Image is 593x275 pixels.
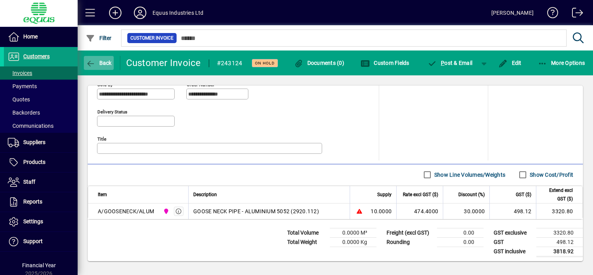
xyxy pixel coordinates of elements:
a: Suppliers [4,133,78,152]
span: Payments [8,83,37,89]
span: Discount (%) [458,190,485,199]
td: 498.12 [489,204,536,219]
span: Support [23,238,43,244]
span: More Options [538,60,585,66]
span: On hold [255,61,275,66]
span: Extend excl GST ($) [541,186,573,203]
td: Total Weight [283,237,330,247]
a: Invoices [4,66,78,80]
a: Settings [4,212,78,231]
td: Rounding [383,237,437,247]
span: Reports [23,198,42,205]
span: Back [86,60,112,66]
button: Back [84,56,114,70]
span: Description [193,190,217,199]
a: Knowledge Base [541,2,558,27]
button: Documents (0) [292,56,346,70]
div: #243124 [217,57,243,70]
mat-label: Delivery status [97,109,127,114]
app-page-header-button: Back [78,56,120,70]
button: Filter [84,31,114,45]
span: Settings [23,218,43,225]
span: Supply [377,190,392,199]
label: Show Cost/Profit [528,171,573,179]
td: GST [490,237,536,247]
td: Total Volume [283,228,330,237]
span: ost & Email [428,60,473,66]
span: Backorders [8,110,40,116]
span: Financial Year [22,262,56,268]
td: 0.0000 M³ [330,228,376,237]
a: Staff [4,172,78,192]
td: Freight (excl GST) [383,228,437,237]
span: Customer Invoice [130,34,173,42]
span: Custom Fields [361,60,409,66]
td: 3320.80 [536,228,583,237]
div: Equus Industries Ltd [153,7,204,19]
span: Filter [86,35,112,41]
span: Home [23,33,38,40]
button: Add [103,6,128,20]
div: Customer Invoice [126,57,201,69]
a: Logout [566,2,583,27]
td: 0.00 [437,228,484,237]
button: More Options [536,56,587,70]
span: GOOSE NECK PIPE - ALUMINIUM 5052 (2920.112) [193,207,319,215]
a: Support [4,232,78,251]
span: 2N NORTHERN [161,207,170,216]
div: 474.4000 [401,207,438,215]
td: 0.0000 Kg [330,237,376,247]
td: GST exclusive [490,228,536,237]
a: Quotes [4,93,78,106]
span: Staff [23,179,35,185]
button: Custom Fields [359,56,411,70]
td: 0.00 [437,237,484,247]
span: Edit [498,60,522,66]
span: Rate excl GST ($) [403,190,438,199]
span: Invoices [8,70,32,76]
button: Profile [128,6,153,20]
a: Reports [4,192,78,212]
td: 498.12 [536,237,583,247]
td: 3320.80 [536,204,583,219]
div: [PERSON_NAME] [491,7,534,19]
button: Edit [496,56,524,70]
a: Products [4,153,78,172]
span: GST ($) [516,190,531,199]
a: Backorders [4,106,78,119]
mat-label: Title [97,136,106,141]
span: Suppliers [23,139,45,145]
span: Customers [23,53,50,59]
span: Quotes [8,96,30,103]
a: Home [4,27,78,47]
td: 3818.92 [536,247,583,256]
div: A/GOOSENECK/ALUM [98,207,154,215]
span: Documents (0) [294,60,344,66]
span: 10.0000 [371,207,392,215]
td: 30.0000 [443,204,489,219]
span: Communications [8,123,54,129]
span: Products [23,159,45,165]
td: GST inclusive [490,247,536,256]
a: Payments [4,80,78,93]
a: Communications [4,119,78,132]
span: Item [98,190,107,199]
span: P [441,60,444,66]
button: Post & Email [424,56,477,70]
label: Show Line Volumes/Weights [433,171,505,179]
